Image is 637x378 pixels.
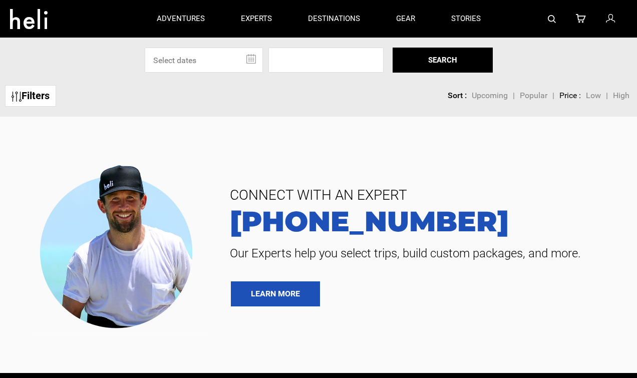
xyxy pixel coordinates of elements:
p: destinations [308,14,360,24]
input: Select dates [145,48,263,73]
li: | [513,90,515,102]
span: Low [586,91,601,100]
img: btn-icon.svg [12,92,22,102]
p: adventures [157,14,205,24]
img: search-bar-icon.svg [548,15,556,23]
span: Upcoming [472,91,508,100]
img: contact our team [32,157,207,333]
a: LEARN MORE [231,281,320,306]
a: [PHONE_NUMBER] [222,207,622,235]
li: Price : [559,90,581,102]
p: experts [241,14,272,24]
li: Sort : [448,90,467,102]
span: High [613,91,629,100]
span: Popular [520,91,547,100]
li: | [606,90,608,102]
span: Our Experts help you select trips, build custom packages, and more. [222,245,622,261]
span: CONNECT WITH AN EXPERT [222,183,622,207]
button: SEARCH [393,48,493,73]
a: Filters [5,85,56,107]
li: | [552,90,554,102]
